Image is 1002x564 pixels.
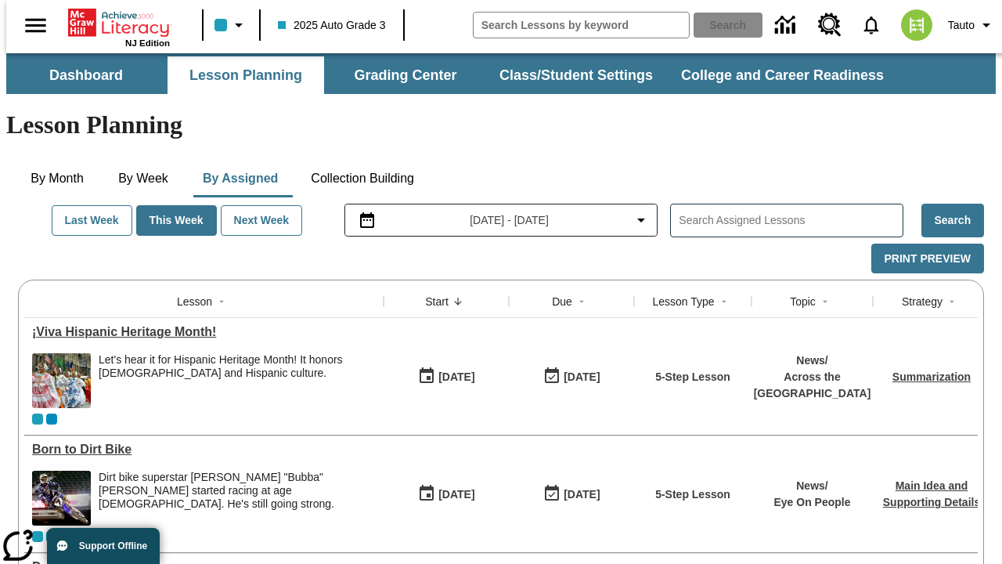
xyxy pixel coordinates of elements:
div: SubNavbar [6,56,898,94]
a: Resource Center, Will open in new tab [809,4,851,46]
button: This Week [136,205,217,236]
button: Sort [715,292,733,311]
p: News / [773,478,850,494]
div: OL 2025 Auto Grade 4 [46,531,57,542]
div: Topic [790,294,816,309]
p: Eye On People [773,494,850,511]
div: Dirt bike superstar [PERSON_NAME] "Bubba" [PERSON_NAME] started racing at age [DEMOGRAPHIC_DATA].... [99,471,376,510]
div: Strategy [902,294,943,309]
a: Notifications [851,5,892,45]
svg: Collapse Date Range Filter [632,211,651,230]
button: Profile/Settings [942,11,1002,39]
button: Sort [572,292,591,311]
button: Select the date range menu item [351,211,651,230]
div: Home [68,5,170,48]
img: A photograph of Hispanic women participating in a parade celebrating Hispanic culture. The women ... [32,353,91,408]
button: Collection Building [298,160,427,197]
h1: Lesson Planning [6,110,996,139]
p: Across the [GEOGRAPHIC_DATA] [754,369,871,402]
button: By Month [18,160,96,197]
button: Sort [943,292,961,311]
span: 2025 Auto Grade 3 [278,17,386,34]
input: Search Assigned Lessons [679,209,902,232]
div: ¡Viva Hispanic Heritage Month! [32,325,376,339]
button: Class/Student Settings [487,56,665,94]
p: 5-Step Lesson [655,369,730,385]
button: College and Career Readiness [669,56,896,94]
div: Start [425,294,449,309]
div: Due [552,294,572,309]
div: Lesson Type [652,294,714,309]
div: Dirt bike superstar James "Bubba" Stewart started racing at age 4. He's still going strong. [99,471,376,526]
span: Support Offline [79,540,147,551]
button: By Week [104,160,182,197]
div: [DATE] [438,485,474,504]
button: Dashboard [8,56,164,94]
a: Main Idea and Supporting Details [883,479,980,508]
button: 09/01/25: First time the lesson was available [413,362,480,392]
a: Born to Dirt Bike, Lessons [32,443,376,457]
button: Sort [212,292,231,311]
button: By Assigned [190,160,290,197]
button: Support Offline [47,528,160,564]
img: Motocross racer James Stewart flies through the air on his dirt bike. [32,471,91,526]
a: Data Center [766,4,809,47]
button: Print Preview [871,244,984,274]
a: Home [68,7,170,38]
button: Next Week [221,205,303,236]
div: OL 2025 Auto Grade 4 [46,414,57,425]
button: Sort [449,292,467,311]
div: Let's hear it for Hispanic Heritage Month! It honors Hispanic Americans and Hispanic culture. [99,353,376,408]
button: Last Week [52,205,132,236]
div: [DATE] [564,485,600,504]
button: 09/01/25: Last day the lesson can be accessed [538,479,605,509]
div: [DATE] [564,367,600,387]
button: Open side menu [13,2,59,49]
div: Lesson [177,294,212,309]
button: Sort [816,292,834,311]
button: 09/01/25: Last day the lesson can be accessed [538,362,605,392]
div: Born to Dirt Bike [32,443,376,457]
div: [DATE] [438,367,474,387]
span: NJ Edition [125,38,170,48]
div: SubNavbar [6,53,996,94]
button: 09/01/25: First time the lesson was available [413,479,480,509]
div: Current Class [32,414,43,425]
input: search field [474,13,689,38]
button: Search [921,204,984,237]
span: [DATE] - [DATE] [470,212,549,229]
button: Class color is light blue. Change class color [208,11,254,39]
button: Grading Center [327,56,484,94]
div: Let's hear it for Hispanic Heritage Month! It honors [DEMOGRAPHIC_DATA] and Hispanic culture. [99,353,376,380]
span: Tauto [948,17,975,34]
img: avatar image [901,9,932,41]
a: ¡Viva Hispanic Heritage Month! , Lessons [32,325,376,339]
button: Lesson Planning [168,56,324,94]
a: Summarization [892,371,971,383]
p: News / [754,352,871,369]
button: Select a new avatar [892,5,942,45]
p: 5-Step Lesson [655,486,730,503]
